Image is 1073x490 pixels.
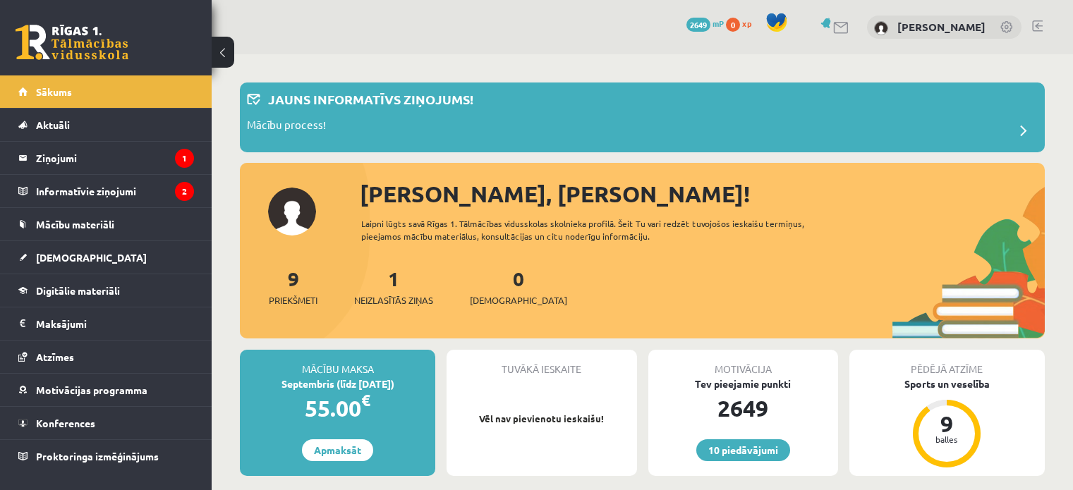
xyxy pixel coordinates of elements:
a: Sports un veselība 9 balles [849,376,1045,470]
div: Pēdējā atzīme [849,350,1045,376]
p: Vēl nav pievienotu ieskaišu! [454,412,629,426]
div: balles [926,435,968,443]
div: Tuvākā ieskaite [447,350,636,376]
a: Digitālie materiāli [18,274,194,307]
div: 2649 [648,391,838,425]
span: Motivācijas programma [36,384,147,396]
span: Digitālie materiāli [36,284,120,297]
div: Sports un veselība [849,376,1045,391]
a: Informatīvie ziņojumi2 [18,175,194,207]
span: € [361,390,370,410]
i: 2 [175,182,194,201]
a: Konferences [18,407,194,439]
a: 0 xp [726,18,758,29]
span: mP [713,18,724,29]
a: 2649 mP [686,18,724,29]
span: Neizlasītās ziņas [354,293,433,307]
span: Atzīmes [36,350,74,363]
a: 0[DEMOGRAPHIC_DATA] [470,266,567,307]
div: Mācību maksa [240,350,435,376]
a: Apmaksāt [302,439,373,461]
span: Aktuāli [36,118,70,131]
span: Konferences [36,417,95,429]
span: Mācību materiāli [36,218,114,231]
a: Motivācijas programma [18,374,194,406]
a: 1Neizlasītās ziņas [354,266,433,307]
a: Aktuāli [18,109,194,141]
i: 1 [175,149,194,168]
legend: Informatīvie ziņojumi [36,175,194,207]
p: Mācību process! [247,117,326,137]
span: 0 [726,18,740,32]
span: [DEMOGRAPHIC_DATA] [470,293,567,307]
div: Laipni lūgts savā Rīgas 1. Tālmācības vidusskolas skolnieka profilā. Šeit Tu vari redzēt tuvojošo... [361,217,844,243]
span: Proktoringa izmēģinājums [36,450,159,463]
a: [PERSON_NAME] [897,20,986,34]
a: Ziņojumi1 [18,142,194,174]
div: Septembris (līdz [DATE]) [240,376,435,391]
img: Viktorija Dreimane [874,21,888,35]
a: Rīgas 1. Tālmācības vidusskola [16,25,128,60]
a: Proktoringa izmēģinājums [18,440,194,472]
a: Sākums [18,75,194,108]
a: 10 piedāvājumi [696,439,790,461]
p: Jauns informatīvs ziņojums! [268,90,473,109]
div: 9 [926,412,968,435]
div: 55.00 [240,391,435,425]
legend: Maksājumi [36,307,194,340]
a: Atzīmes [18,341,194,373]
div: [PERSON_NAME], [PERSON_NAME]! [360,177,1045,211]
span: Priekšmeti [269,293,317,307]
legend: Ziņojumi [36,142,194,174]
div: Tev pieejamie punkti [648,376,838,391]
a: Mācību materiāli [18,208,194,240]
a: 9Priekšmeti [269,266,317,307]
div: Motivācija [648,350,838,376]
span: 2649 [686,18,710,32]
span: Sākums [36,85,72,98]
a: Maksājumi [18,307,194,340]
a: Jauns informatīvs ziņojums! Mācību process! [247,90,1038,145]
a: [DEMOGRAPHIC_DATA] [18,241,194,274]
span: [DEMOGRAPHIC_DATA] [36,251,147,264]
span: xp [742,18,751,29]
